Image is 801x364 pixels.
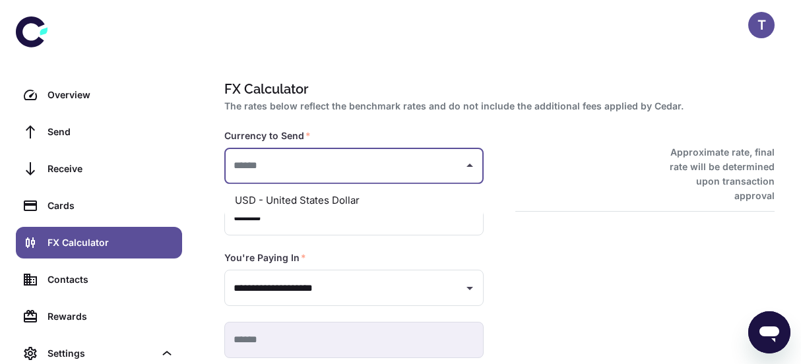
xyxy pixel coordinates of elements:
h1: FX Calculator [224,79,769,99]
a: FX Calculator [16,227,182,258]
div: Rewards [48,309,174,324]
button: Close [461,156,479,175]
div: FX Calculator [48,235,174,250]
div: Settings [48,346,154,361]
div: Overview [48,88,174,102]
a: Rewards [16,301,182,332]
a: Send [16,116,182,148]
li: USD - United States Dollar [224,189,484,212]
button: T [748,12,775,38]
label: You're Paying In [224,251,306,264]
a: Overview [16,79,182,111]
div: Contacts [48,272,174,287]
a: Contacts [16,264,182,295]
div: Cards [48,198,174,213]
button: Open [461,279,479,297]
h6: Approximate rate, final rate will be determined upon transaction approval [658,145,775,203]
a: Receive [16,153,182,185]
iframe: Button to launch messaging window [748,311,790,353]
div: Send [48,125,174,139]
label: Currency to Send [224,129,311,142]
a: Cards [16,190,182,222]
div: Receive [48,162,174,176]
